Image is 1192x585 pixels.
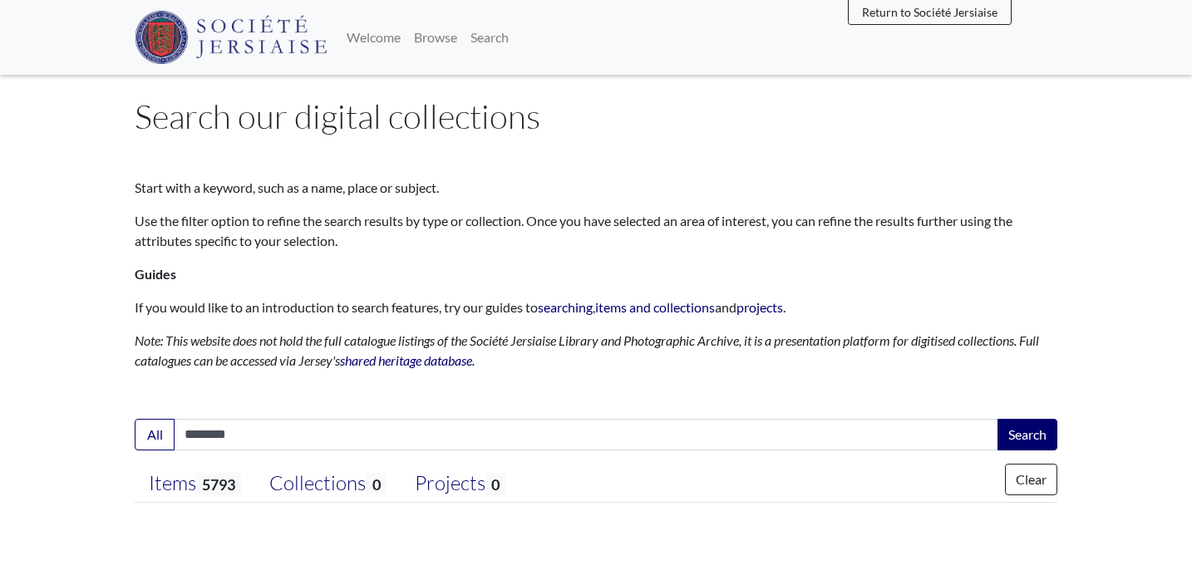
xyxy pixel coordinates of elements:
[135,11,327,64] img: Société Jersiaise
[135,96,1057,136] h1: Search our digital collections
[1005,464,1057,495] button: Clear
[464,21,515,54] a: Search
[135,178,1057,198] p: Start with a keyword, such as a name, place or subject.
[135,332,1039,368] em: Note: This website does not hold the full catalogue listings of the Société Jersiaise Library and...
[135,211,1057,251] p: Use the filter option to refine the search results by type or collection. Once you have selected ...
[135,266,176,282] strong: Guides
[135,419,175,450] button: All
[149,471,241,496] div: Items
[269,471,386,496] div: Collections
[366,473,386,495] span: 0
[997,419,1057,450] button: Search
[340,352,472,368] a: shared heritage database
[415,471,505,496] div: Projects
[196,473,241,495] span: 5793
[538,299,593,315] a: searching
[174,419,999,450] input: Enter one or more search terms...
[340,21,407,54] a: Welcome
[595,299,715,315] a: items and collections
[736,299,783,315] a: projects
[485,473,505,495] span: 0
[135,7,327,68] a: Société Jersiaise logo
[135,297,1057,317] p: If you would like to an introduction to search features, try our guides to , and .
[407,21,464,54] a: Browse
[862,5,997,19] span: Return to Société Jersiaise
